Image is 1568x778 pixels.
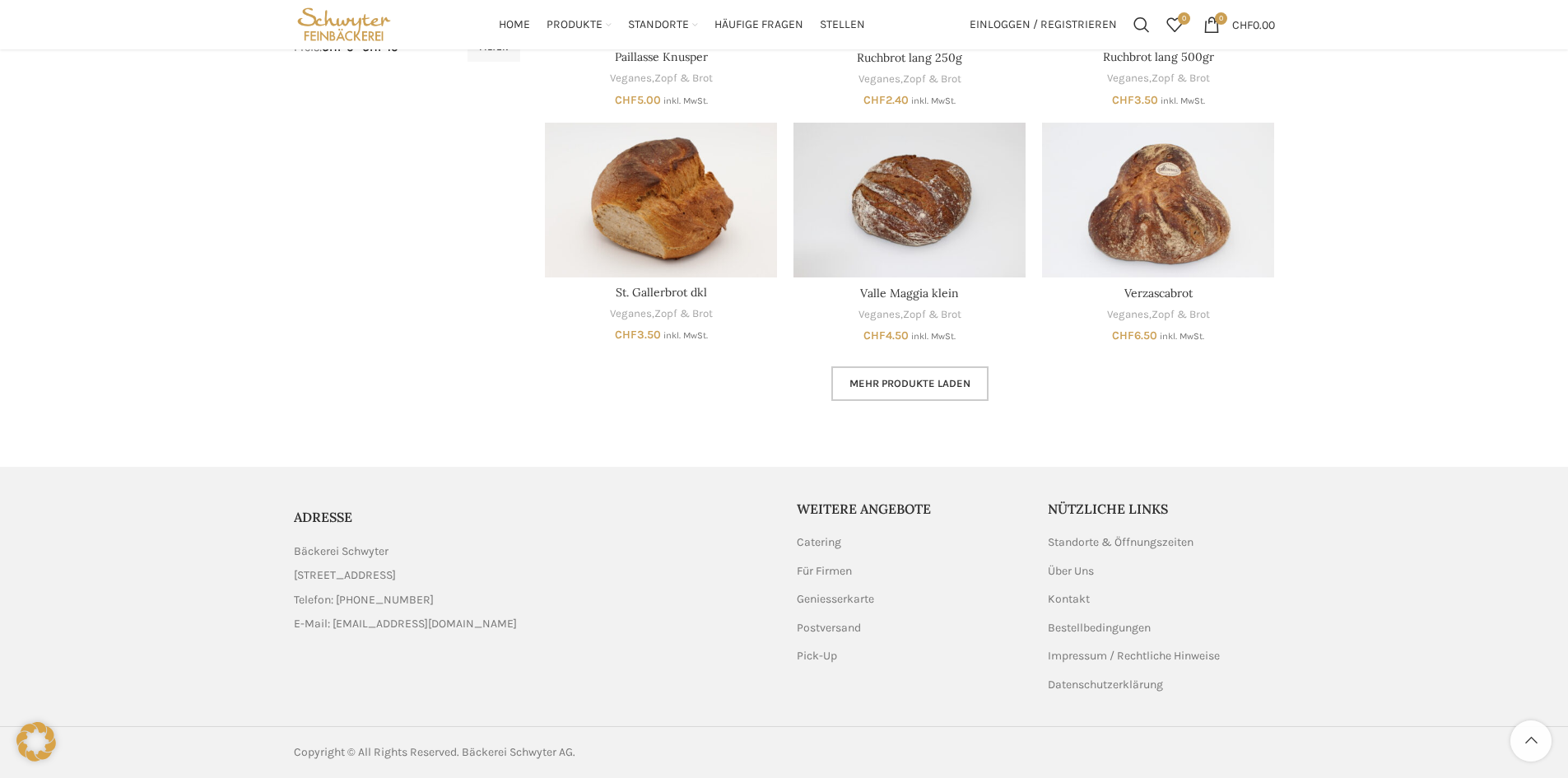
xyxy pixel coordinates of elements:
a: Zopf & Brot [654,71,713,86]
small: inkl. MwSt. [1161,96,1205,106]
span: CHF [615,328,637,342]
span: ADRESSE [294,509,352,525]
span: Stellen [820,17,865,33]
span: 0 [1178,12,1190,25]
span: 0 [1215,12,1227,25]
div: , [793,72,1026,87]
h5: Weitere Angebote [797,500,1024,518]
span: CHF [615,93,637,107]
div: , [1042,307,1274,323]
small: inkl. MwSt. [663,330,708,341]
a: Veganes [1107,71,1149,86]
span: CHF [863,93,886,107]
span: CHF 10 [362,40,398,54]
a: Über Uns [1048,563,1096,580]
a: Pick-Up [797,648,839,664]
h5: Nützliche Links [1048,500,1275,518]
span: Standorte [628,17,689,33]
span: Home [499,17,530,33]
bdi: 6.50 [1112,328,1157,342]
a: Postversand [797,620,863,636]
span: CHF [1112,93,1134,107]
div: Copyright © All Rights Reserved. Bäckerei Schwyter AG. [294,743,776,762]
a: Home [499,8,530,41]
a: Zopf & Brot [654,306,713,322]
a: Stellen [820,8,865,41]
a: Geniesserkarte [797,591,876,608]
a: Veganes [858,72,900,87]
small: inkl. MwSt. [663,96,708,106]
span: Häufige Fragen [714,17,803,33]
div: Main navigation [402,8,961,41]
a: Valle Maggia klein [860,286,959,300]
span: CHF [863,328,886,342]
bdi: 4.50 [863,328,909,342]
small: inkl. MwSt. [1160,331,1204,342]
span: CHF [1112,328,1134,342]
a: Suchen [1125,8,1158,41]
div: , [545,306,777,322]
a: Catering [797,534,843,551]
a: Zopf & Brot [1152,71,1210,86]
a: List item link [294,615,772,633]
bdi: 3.50 [1112,93,1158,107]
a: Mehr Produkte laden [831,366,989,401]
bdi: 2.40 [863,93,909,107]
a: List item link [294,591,772,609]
a: Für Firmen [797,563,854,580]
a: Bestellbedingungen [1048,620,1152,636]
a: Paillasse Knusper [615,49,708,64]
a: St. Gallerbrot dkl [616,285,707,300]
span: CHF 0 [322,40,354,54]
a: St. Gallerbrot dkl [545,123,777,277]
a: Häufige Fragen [714,8,803,41]
span: Bäckerei Schwyter [294,543,389,561]
a: Standorte & Öffnungszeiten [1048,534,1195,551]
a: Zopf & Brot [903,307,961,323]
a: Site logo [294,16,395,30]
div: , [793,307,1026,323]
div: Meine Wunschliste [1158,8,1191,41]
div: , [1042,71,1274,86]
a: 0 CHF0.00 [1195,8,1283,41]
small: inkl. MwSt. [911,331,956,342]
a: Produkte [547,8,612,41]
span: Einloggen / Registrieren [970,19,1117,30]
div: , [545,71,777,86]
a: Ruchbrot lang 500gr [1103,49,1214,64]
bdi: 0.00 [1232,17,1275,31]
a: Zopf & Brot [1152,307,1210,323]
span: Mehr Produkte laden [849,377,970,390]
a: Ruchbrot lang 250g [857,50,962,65]
a: Veganes [610,71,652,86]
bdi: 5.00 [615,93,661,107]
bdi: 3.50 [615,328,661,342]
span: Produkte [547,17,603,33]
a: Datenschutzerklärung [1048,677,1165,693]
a: Verzascabrot [1124,286,1193,300]
a: Scroll to top button [1510,720,1552,762]
a: Verzascabrot [1042,123,1274,277]
a: Standorte [628,8,698,41]
a: Einloggen / Registrieren [961,8,1125,41]
a: Veganes [1107,307,1149,323]
a: Zopf & Brot [903,72,961,87]
a: Veganes [610,306,652,322]
span: [STREET_ADDRESS] [294,566,396,585]
a: 0 [1158,8,1191,41]
a: Kontakt [1048,591,1091,608]
a: Valle Maggia klein [793,123,1026,277]
small: inkl. MwSt. [911,96,956,106]
a: Veganes [858,307,900,323]
a: Impressum / Rechtliche Hinweise [1048,648,1221,664]
span: CHF [1232,17,1253,31]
